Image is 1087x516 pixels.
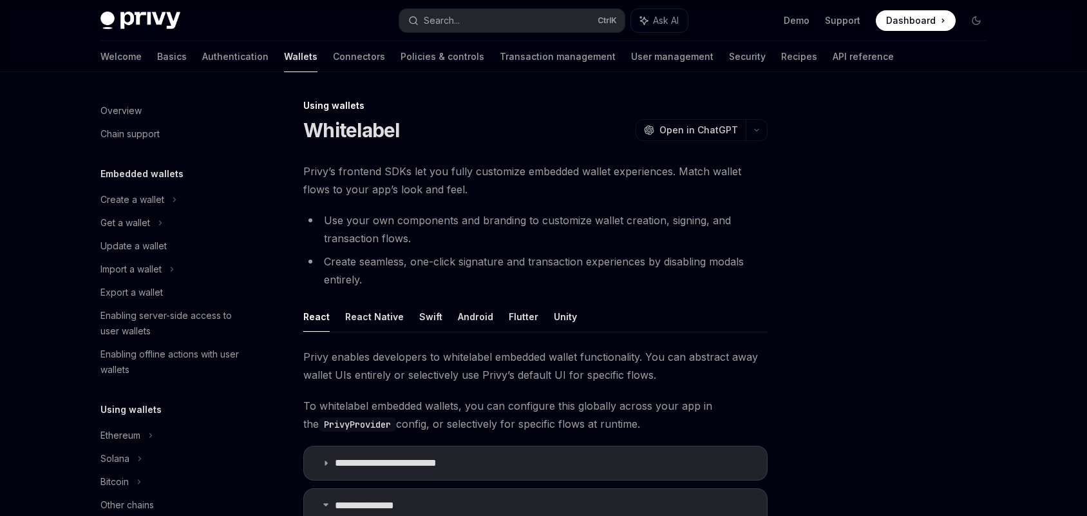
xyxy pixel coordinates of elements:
div: Using wallets [303,99,768,112]
span: Privy enables developers to whitelabel embedded wallet functionality. You can abstract away walle... [303,348,768,384]
li: Use your own components and branding to customize wallet creation, signing, and transaction flows. [303,211,768,247]
button: Toggle dark mode [966,10,987,31]
h5: Embedded wallets [100,166,184,182]
div: Import a wallet [100,262,162,277]
div: Overview [100,103,142,119]
a: Connectors [333,41,385,72]
a: Support [825,14,860,27]
button: Open in ChatGPT [636,119,746,141]
div: Get a wallet [100,215,150,231]
div: Export a wallet [100,285,163,300]
a: Transaction management [500,41,616,72]
a: Policies & controls [401,41,484,72]
button: React Native [345,301,404,332]
button: Android [458,301,493,332]
a: Chain support [90,122,255,146]
a: Authentication [202,41,269,72]
h5: Using wallets [100,402,162,417]
button: Unity [554,301,577,332]
div: Other chains [100,497,154,513]
span: Open in ChatGPT [659,124,738,137]
a: Dashboard [876,10,956,31]
span: To whitelabel embedded wallets, you can configure this globally across your app in the config, or... [303,397,768,433]
li: Create seamless, one-click signature and transaction experiences by disabling modals entirely. [303,253,768,289]
span: Dashboard [886,14,936,27]
a: Basics [157,41,187,72]
div: Search... [424,13,460,28]
a: Enabling server-side access to user wallets [90,304,255,343]
div: Bitcoin [100,474,129,490]
button: Search...CtrlK [399,9,625,32]
a: Welcome [100,41,142,72]
button: React [303,301,330,332]
button: Ask AI [631,9,688,32]
div: Chain support [100,126,160,142]
a: Wallets [284,41,317,72]
span: Ctrl K [598,15,617,26]
button: Flutter [509,301,538,332]
h1: Whitelabel [303,119,400,142]
a: Demo [784,14,809,27]
a: Security [729,41,766,72]
button: Swift [419,301,442,332]
a: Update a wallet [90,234,255,258]
a: Export a wallet [90,281,255,304]
span: Ask AI [653,14,679,27]
img: dark logo [100,12,180,30]
code: PrivyProvider [319,417,396,432]
div: Enabling server-side access to user wallets [100,308,247,339]
a: Recipes [781,41,817,72]
a: Enabling offline actions with user wallets [90,343,255,381]
div: Create a wallet [100,192,164,207]
div: Solana [100,451,129,466]
div: Ethereum [100,428,140,443]
a: Overview [90,99,255,122]
div: Enabling offline actions with user wallets [100,347,247,377]
div: Update a wallet [100,238,167,254]
span: Privy’s frontend SDKs let you fully customize embedded wallet experiences. Match wallet flows to ... [303,162,768,198]
a: API reference [833,41,894,72]
a: User management [631,41,714,72]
